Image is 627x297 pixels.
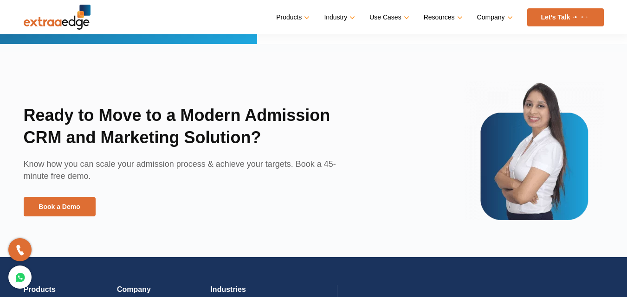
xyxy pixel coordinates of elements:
[369,11,407,24] a: Use Cases
[324,11,353,24] a: Industry
[24,158,360,197] p: Know how you can scale your admission process & achieve your targets. Book a 45-minute free demo.
[24,104,360,158] h2: Ready to Move to a Modern Admission CRM and Marketing Solution?
[527,8,604,26] a: Let’s Talk
[24,197,96,216] a: Book a Demo
[477,11,511,24] a: Company
[424,11,461,24] a: Resources
[276,11,308,24] a: Products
